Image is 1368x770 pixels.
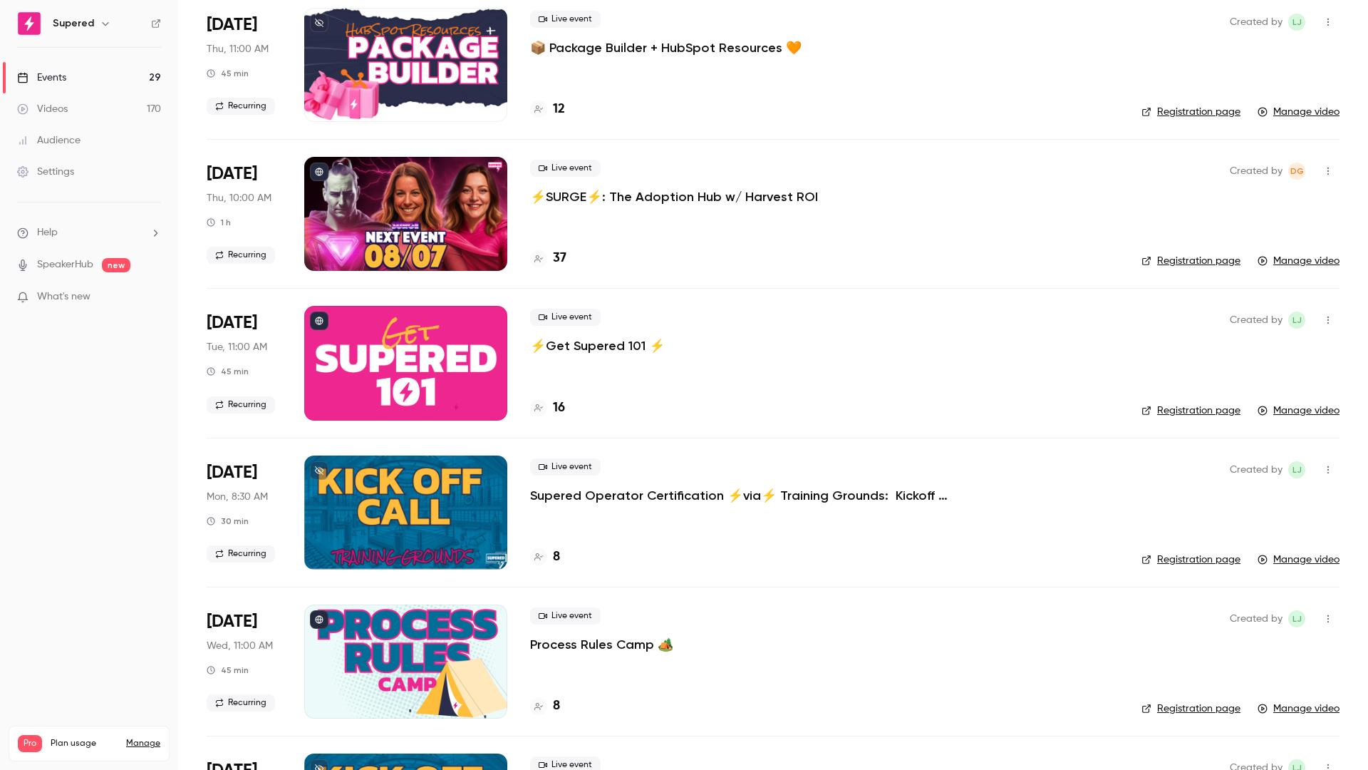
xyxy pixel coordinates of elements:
span: [DATE] [207,312,257,334]
a: SpeakerHub [37,257,93,272]
a: 📦 Package Builder + HubSpot Resources 🧡 [530,39,802,56]
span: Thu, 11:00 AM [207,42,269,56]
span: [DATE] [207,163,257,185]
a: Registration page [1141,254,1240,268]
span: Wed, 11:00 AM [207,639,273,653]
a: Registration page [1141,702,1240,716]
span: Created by [1230,461,1282,478]
h6: Supered [53,16,94,31]
a: 37 [530,249,566,268]
div: 45 min [207,366,249,377]
div: 45 min [207,68,249,79]
span: Created by [1230,312,1282,329]
span: Lindsay John [1288,312,1305,329]
h4: 8 [553,697,560,716]
span: Recurring [207,694,275,712]
a: ⚡️SURGE⚡️: The Adoption Hub w/ Harvest ROI [530,188,818,205]
span: Created by [1230,610,1282,627]
span: Thu, 10:00 AM [207,191,271,205]
div: 30 min [207,515,249,527]
a: 8 [530,697,560,716]
div: Audience [17,133,81,148]
a: Registration page [1141,553,1240,567]
div: Videos [17,102,68,116]
span: Lindsay John [1288,461,1305,478]
iframe: Noticeable Trigger [144,291,161,304]
span: Created by [1230,163,1282,180]
div: Aug 7 Thu, 11:00 AM (America/New York) [207,157,281,271]
span: Pro [18,735,42,752]
span: D'Ana Guiloff [1288,163,1305,180]
div: Aug 7 Thu, 12:00 PM (America/New York) [207,8,281,122]
div: 1 h [207,217,231,228]
img: Supered [18,12,41,35]
span: LJ [1292,312,1302,329]
a: Manage [126,738,160,749]
div: Aug 5 Tue, 12:00 PM (America/New York) [207,306,281,420]
span: Help [37,225,58,240]
li: help-dropdown-opener [17,225,161,240]
a: Manage video [1258,105,1339,119]
a: 12 [530,100,565,119]
span: new [102,258,130,272]
h4: 16 [553,399,565,418]
h4: 37 [553,249,566,268]
span: DG [1290,163,1304,180]
a: Manage video [1258,254,1339,268]
span: Lindsay John [1288,14,1305,31]
a: Supered Operator Certification ⚡️via⚡️ Training Grounds: Kickoff Call [530,487,958,504]
span: Plan usage [51,738,118,749]
span: Recurring [207,545,275,563]
a: Registration page [1141,404,1240,418]
a: 16 [530,399,565,418]
span: [DATE] [207,14,257,36]
span: Tue, 11:00 AM [207,340,267,354]
div: Settings [17,165,74,179]
span: Mon, 8:30 AM [207,490,268,504]
span: LJ [1292,610,1302,627]
span: [DATE] [207,610,257,633]
span: Live event [530,458,601,476]
a: 8 [530,548,560,567]
h4: 12 [553,100,565,119]
span: Live event [530,309,601,326]
a: Process Rules Camp 🏕️ [530,636,673,653]
span: Live event [530,160,601,177]
a: Manage video [1258,404,1339,418]
span: Live event [530,11,601,28]
span: Recurring [207,98,275,115]
a: Manage video [1258,702,1339,716]
div: Jul 30 Wed, 12:00 PM (America/New York) [207,605,281,719]
a: Registration page [1141,105,1240,119]
span: Lindsay John [1288,610,1305,627]
span: Live event [530,607,601,625]
span: Recurring [207,396,275,414]
span: What's new [37,289,90,304]
span: Recurring [207,247,275,264]
a: Manage video [1258,553,1339,567]
div: Events [17,71,66,85]
div: Aug 4 Mon, 9:30 AM (America/New York) [207,456,281,570]
span: LJ [1292,14,1302,31]
span: [DATE] [207,461,257,484]
span: LJ [1292,461,1302,478]
h4: 8 [553,548,560,567]
span: Created by [1230,14,1282,31]
a: ⚡️Get Supered 101 ⚡️ [530,337,665,354]
div: 45 min [207,664,249,676]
